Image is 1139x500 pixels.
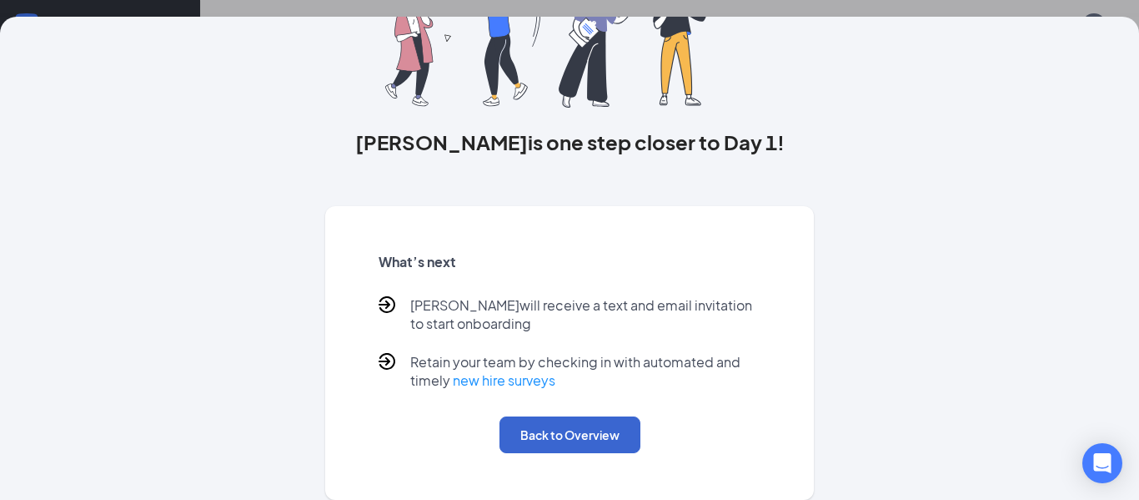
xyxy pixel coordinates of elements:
a: new hire surveys [453,371,555,389]
div: Open Intercom Messenger [1082,443,1122,483]
h3: [PERSON_NAME] is one step closer to Day 1! [325,128,815,156]
button: Back to Overview [499,417,640,453]
p: [PERSON_NAME] will receive a text and email invitation to start onboarding [410,296,761,333]
h5: What’s next [379,253,761,271]
p: Retain your team by checking in with automated and timely [410,353,761,390]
